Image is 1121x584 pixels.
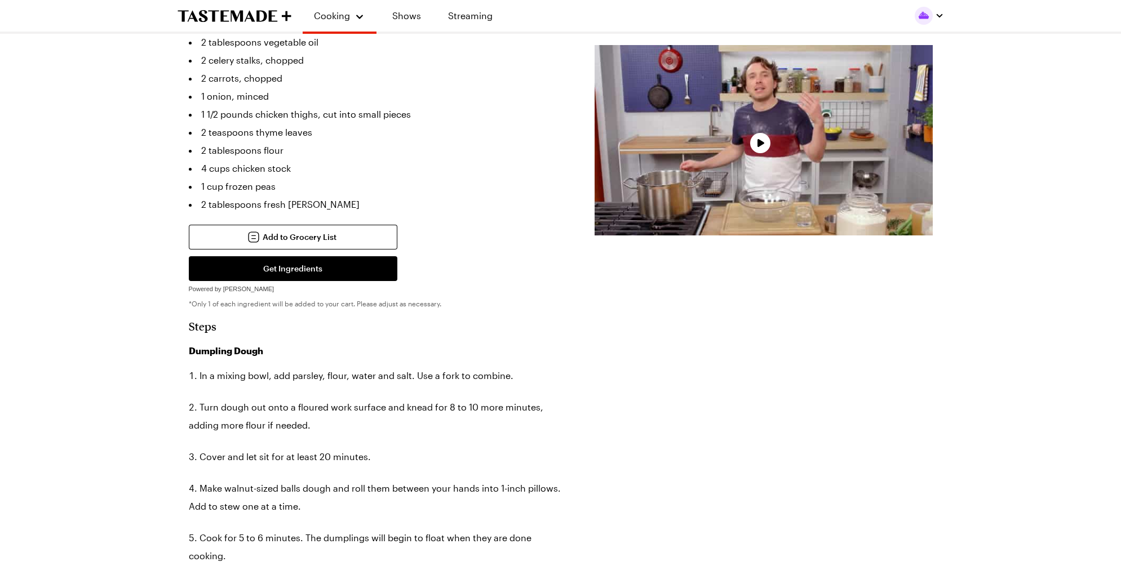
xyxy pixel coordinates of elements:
[189,398,561,434] li: Turn dough out onto a floured work surface and knead for 8 to 10 more minutes, adding more flour ...
[178,10,291,23] a: To Tastemade Home Page
[189,87,561,105] li: 1 onion, minced
[189,344,561,358] h3: Dumpling Dough
[189,141,561,159] li: 2 tablespoons flour
[189,367,561,385] li: In a mixing bowl, add parsley, flour, water and salt. Use a fork to combine.
[314,5,365,27] button: Cooking
[189,51,561,69] li: 2 celery stalks, chopped
[915,7,933,25] img: Profile picture
[189,448,561,466] li: Cover and let sit for at least 20 minutes.
[263,231,336,243] span: Add to Grocery List
[189,123,561,141] li: 2 teaspoons thyme leaves
[314,10,350,21] span: Cooking
[189,69,561,87] li: 2 carrots, chopped
[189,225,397,249] button: Add to Grocery List
[189,33,561,51] li: 2 tablespoons vegetable oil
[915,7,944,25] button: Profile picture
[189,299,561,308] p: *Only 1 of each ingredient will be added to your cart. Please adjust as necessary.
[189,159,561,177] li: 4 cups chicken stock
[189,195,561,213] li: 2 tablespoons fresh [PERSON_NAME]
[189,177,561,195] li: 1 cup frozen peas
[189,286,274,292] span: Powered by [PERSON_NAME]
[595,45,933,235] video-js: Video Player
[189,282,274,293] a: Powered by [PERSON_NAME]
[189,319,561,333] h2: Steps
[189,256,397,281] button: Get Ingredients
[189,479,561,515] li: Make walnut-sized balls dough and roll them between your hands into 1-inch pillows. Add to stew o...
[189,105,561,123] li: 1 1/2 pounds chicken thighs, cut into small pieces
[750,133,770,153] button: Play Video
[189,529,561,565] li: Cook for 5 to 6 minutes. The dumplings will begin to float when they are done cooking.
